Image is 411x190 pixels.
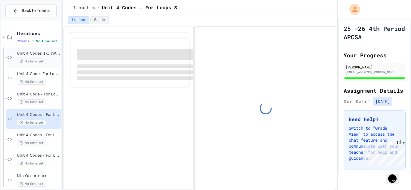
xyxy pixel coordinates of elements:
[344,24,406,41] h1: 25 -26 4th Period APCSA
[73,6,95,11] span: Iterations
[17,112,60,117] span: Unit 4 Codes - For Loops 3
[17,140,46,146] span: No time set
[349,125,400,161] p: Switch to "Grade View" to access the chat feature and communicate with your teacher for help and ...
[17,99,46,105] span: No time set
[17,120,46,125] span: No time set
[36,39,57,43] span: No time set
[90,16,109,24] button: Grade
[386,166,405,184] iframe: chat widget
[68,16,89,24] button: Lesson
[17,161,46,166] span: No time set
[349,116,400,123] h3: Need Help?
[343,2,362,16] div: My Account
[373,97,392,106] span: [DATE]
[17,92,60,97] span: Unit 4 Code - For Loops 2
[22,8,50,14] span: Back to Teams
[344,51,406,59] h2: Your Progress
[17,51,60,56] span: Unit 4 Codes 1-3 (WHILE LOOPS ONLY)
[17,153,60,158] span: Unit 4 Codes - For Loops 5
[17,59,46,64] span: No time set
[344,98,371,105] span: Due Date:
[32,39,33,44] span: •
[361,140,405,165] iframe: chat widget
[17,71,60,77] span: Unit 4 Code- For Loops 1
[17,31,60,36] span: Iterations
[345,70,404,74] div: [EMAIL_ADDRESS][DOMAIN_NAME]
[2,2,42,38] div: Chat with us now!Close
[17,79,46,85] span: No time set
[5,4,57,17] button: Back to Teams
[102,5,177,12] span: Unit 4 Codes - For Loops 3
[17,181,46,187] span: No time set
[17,173,60,179] span: Nth Occurrence
[344,86,406,95] h2: Assignment Details
[17,39,29,43] span: 7 items
[97,6,99,11] span: /
[17,133,60,138] span: Unit 4 Codes - For Loops 4
[345,64,404,70] div: [PERSON_NAME]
